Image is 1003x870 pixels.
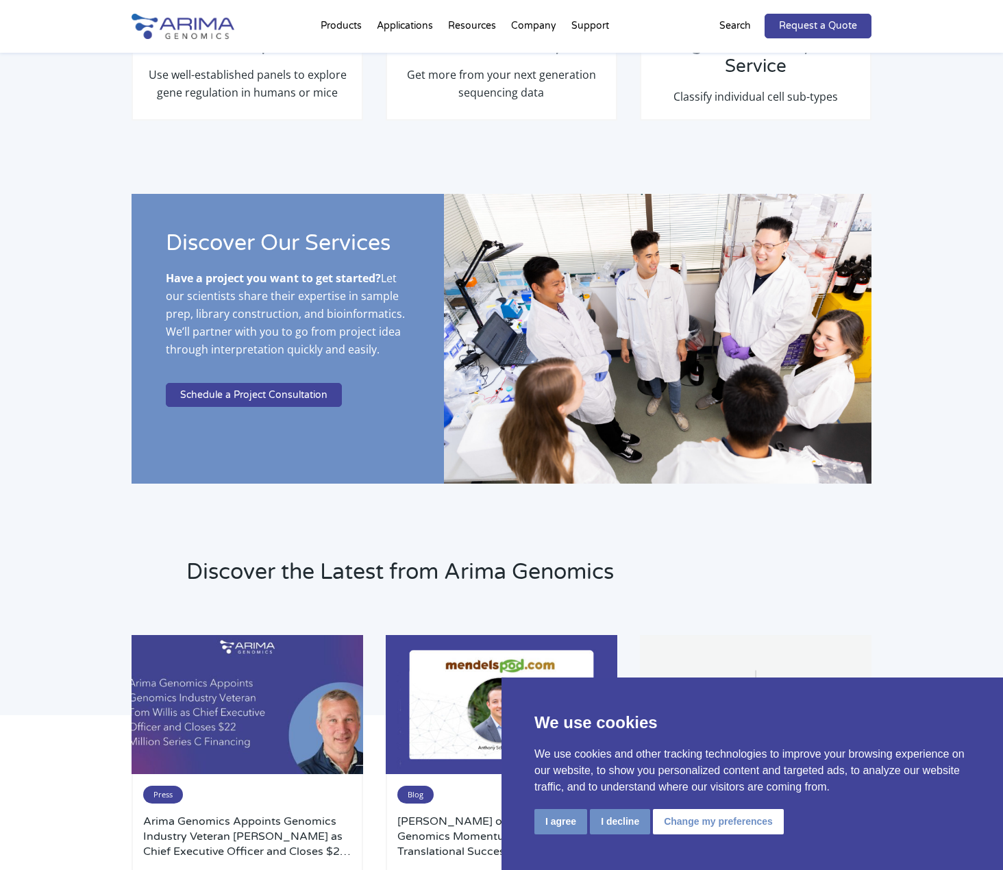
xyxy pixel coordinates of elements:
[719,17,751,35] p: Search
[186,557,871,598] h2: Discover the Latest from Arima Genomics
[444,194,871,484] img: IMG_2143.jpg
[166,228,410,269] h2: Discover Our Services
[640,635,871,774] img: Arima-Genomics-and-Velsera-Logos-500x300.png
[653,809,784,834] button: Change my preferences
[132,14,234,39] img: Arima-Genomics-logo
[386,635,617,774] img: Anthony-Schmitt-PhD-2-500x300.jpg
[534,746,970,795] p: We use cookies and other tracking technologies to improve your browsing experience on our website...
[143,814,351,859] a: Arima Genomics Appoints Genomics Industry Veteran [PERSON_NAME] as Chief Executive Officer and Cl...
[534,809,587,834] button: I agree
[397,814,606,859] a: [PERSON_NAME] on Mendelspod: 3D Genomics Momentum Seeing Translational Success
[765,14,871,38] a: Request a Quote
[590,809,650,834] button: I decline
[655,34,856,88] h3: Single Cell Methyl-3C Service
[401,66,602,101] p: Get more from your next generation sequencing data
[655,88,856,105] p: Classify individual cell sub-types
[147,66,348,101] p: Use well-established panels to explore gene regulation in humans or mice
[166,383,342,408] a: Schedule a Project Consultation
[534,710,970,735] p: We use cookies
[166,269,410,369] p: Let our scientists share their expertise in sample prep, library construction, and bioinformatics...
[166,271,381,286] b: Have a project you want to get started?
[132,635,363,774] img: Personnel-Announcement-LinkedIn-Carousel-22025-1-500x300.jpg
[143,786,183,804] span: Press
[397,786,434,804] span: Blog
